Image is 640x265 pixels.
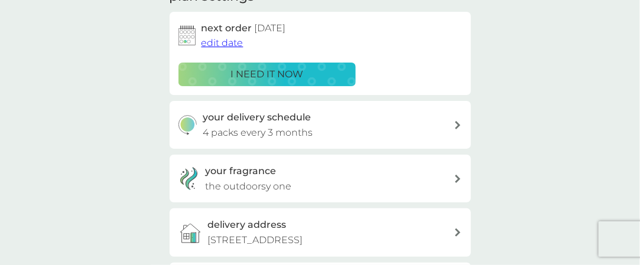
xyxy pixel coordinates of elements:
[203,125,313,140] p: 4 packs every 3 months
[206,163,277,179] h3: your fragrance
[206,179,292,194] p: the outdoorsy one
[230,67,303,82] p: i need it now
[170,101,471,149] button: your delivery schedule4 packs every 3 months
[208,217,287,233] h3: delivery address
[203,110,311,125] h3: your delivery schedule
[178,63,356,86] button: i need it now
[202,35,243,51] button: edit date
[170,155,471,202] a: your fragrancethe outdoorsy one
[255,22,286,34] span: [DATE]
[208,233,303,248] p: [STREET_ADDRESS]
[202,21,286,36] h2: next order
[202,37,243,48] span: edit date
[170,208,471,256] a: delivery address[STREET_ADDRESS]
